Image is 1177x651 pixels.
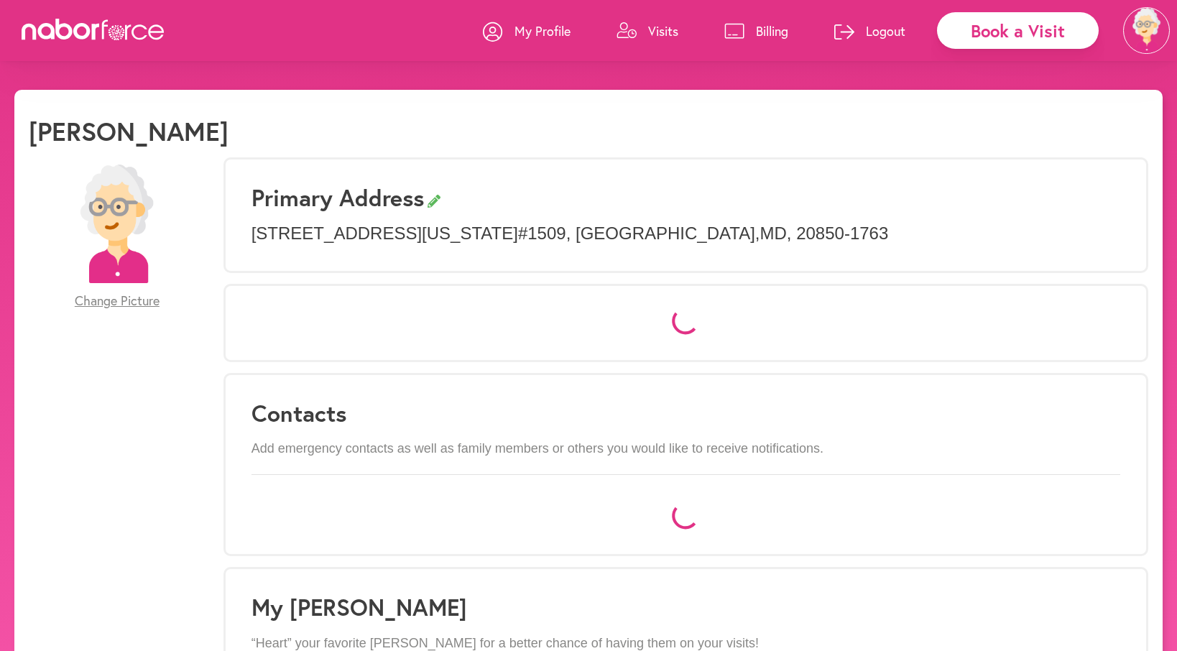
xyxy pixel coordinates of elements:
img: efc20bcf08b0dac87679abea64c1faab.png [1123,7,1170,54]
img: efc20bcf08b0dac87679abea64c1faab.png [57,165,176,283]
p: Visits [648,22,678,40]
p: Billing [756,22,788,40]
a: My Profile [483,9,571,52]
h1: [PERSON_NAME] [29,116,229,147]
a: Visits [617,9,678,52]
div: Book a Visit [937,12,1099,49]
a: Logout [834,9,905,52]
span: Change Picture [75,293,160,309]
a: Billing [724,9,788,52]
p: Logout [866,22,905,40]
h3: Primary Address [251,184,1120,211]
h1: My [PERSON_NAME] [251,594,1120,621]
p: [STREET_ADDRESS][US_STATE] #1509 , [GEOGRAPHIC_DATA] , MD , 20850-1763 [251,223,1120,244]
p: Add emergency contacts as well as family members or others you would like to receive notifications. [251,441,1120,457]
h3: Contacts [251,400,1120,427]
p: My Profile [514,22,571,40]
